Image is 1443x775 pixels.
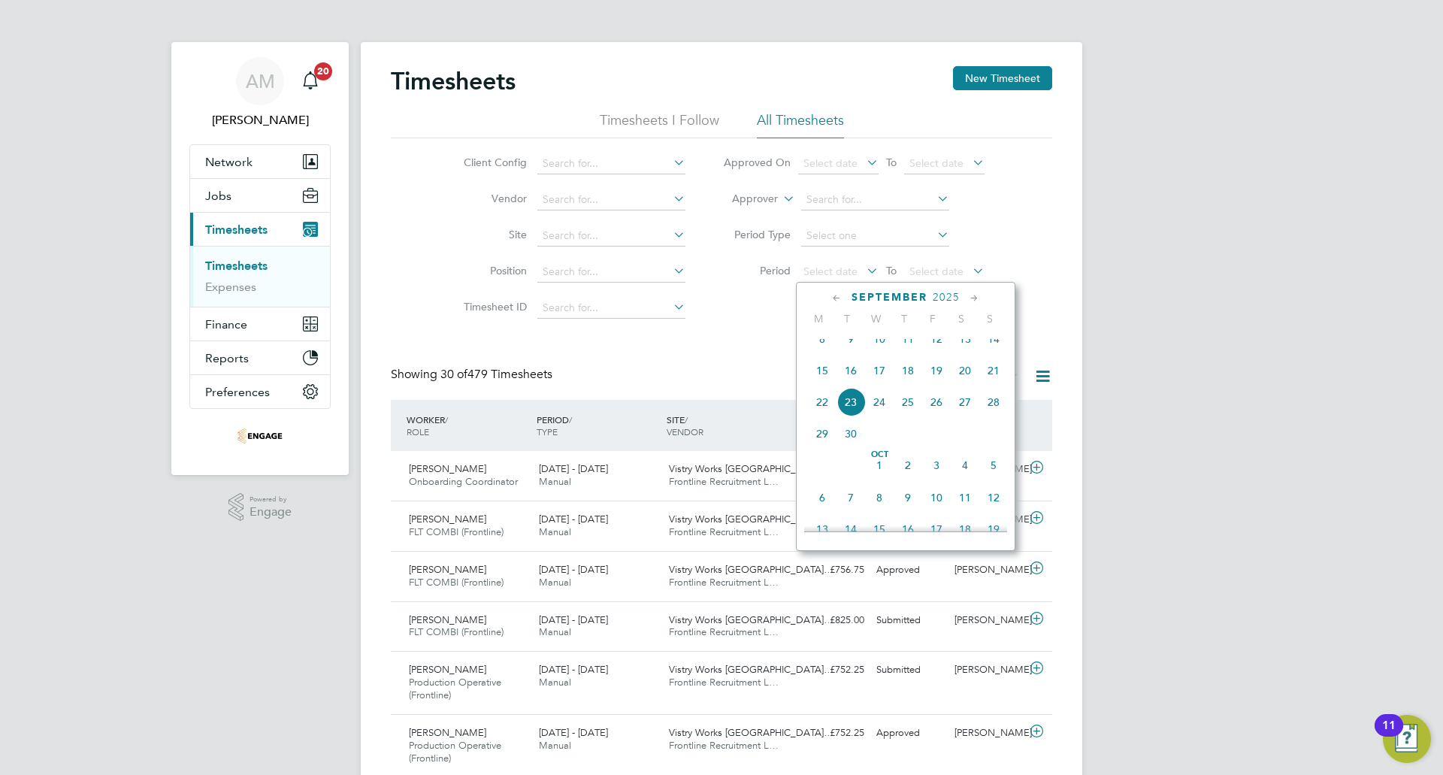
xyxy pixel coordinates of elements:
[189,57,331,129] a: AM[PERSON_NAME]
[205,317,247,331] span: Finance
[836,356,865,385] span: 16
[909,156,964,170] span: Select date
[870,658,948,683] div: Submitted
[537,226,685,247] input: Search for...
[600,111,719,138] li: Timesheets I Follow
[852,291,927,304] span: September
[979,451,1008,480] span: 5
[865,325,894,353] span: 10
[922,388,951,416] span: 26
[533,406,663,445] div: PERIOD
[569,413,572,425] span: /
[922,451,951,480] span: 3
[865,451,894,480] span: 1
[909,265,964,278] span: Select date
[836,515,865,543] span: 14
[409,676,501,701] span: Production Operative (Frontline)
[723,156,791,169] label: Approved On
[205,259,268,273] a: Timesheets
[539,726,608,739] span: [DATE] - [DATE]
[189,111,331,129] span: Adrianna Mazurek
[205,155,253,169] span: Network
[951,483,979,512] span: 11
[250,493,292,506] span: Powered by
[803,265,858,278] span: Select date
[894,451,922,480] span: 2
[246,71,275,91] span: AM
[190,145,330,178] button: Network
[539,739,571,752] span: Manual
[669,462,833,475] span: Vistry Works [GEOGRAPHIC_DATA]…
[865,451,894,459] span: Oct
[979,356,1008,385] span: 21
[757,111,844,138] li: All Timesheets
[890,312,918,325] span: T
[669,739,779,752] span: Frontline Recruitment L…
[948,608,1027,633] div: [PERSON_NAME]
[865,356,894,385] span: 17
[228,493,292,522] a: Powered byEngage
[894,483,922,512] span: 9
[922,356,951,385] span: 19
[539,625,571,638] span: Manual
[836,419,865,448] span: 30
[882,153,901,172] span: To
[539,663,608,676] span: [DATE] - [DATE]
[948,658,1027,683] div: [PERSON_NAME]
[669,525,779,538] span: Frontline Recruitment L…
[205,223,268,237] span: Timesheets
[804,312,833,325] span: M
[407,425,429,437] span: ROLE
[801,189,949,210] input: Search for...
[314,62,332,80] span: 20
[667,425,703,437] span: VENDOR
[669,576,779,589] span: Frontline Recruitment L…
[922,325,951,353] span: 12
[808,419,836,448] span: 29
[979,388,1008,416] span: 28
[539,613,608,626] span: [DATE] - [DATE]
[947,312,976,325] span: S
[403,406,533,445] div: WORKER
[190,246,330,307] div: Timesheets
[951,325,979,353] span: 13
[951,451,979,480] span: 4
[190,375,330,408] button: Preferences
[801,226,949,247] input: Select one
[669,663,833,676] span: Vistry Works [GEOGRAPHIC_DATA]…
[808,356,836,385] span: 15
[539,576,571,589] span: Manual
[445,413,448,425] span: /
[190,307,330,341] button: Finance
[951,356,979,385] span: 20
[792,721,870,746] div: £752.25
[237,424,283,448] img: frontlinerecruitment-logo-retina.png
[537,262,685,283] input: Search for...
[409,613,486,626] span: [PERSON_NAME]
[537,153,685,174] input: Search for...
[669,726,833,739] span: Vistry Works [GEOGRAPHIC_DATA]…
[409,625,504,638] span: FLT COMBI (Frontline)
[539,513,608,525] span: [DATE] - [DATE]
[808,325,836,353] span: 8
[951,515,979,543] span: 18
[808,483,836,512] span: 6
[669,613,833,626] span: Vistry Works [GEOGRAPHIC_DATA]…
[894,356,922,385] span: 18
[970,369,1019,384] label: All
[539,475,571,488] span: Manual
[669,563,833,576] span: Vistry Works [GEOGRAPHIC_DATA]…
[205,351,249,365] span: Reports
[190,213,330,246] button: Timesheets
[870,721,948,746] div: Approved
[459,156,527,169] label: Client Config
[792,558,870,583] div: £756.75
[882,261,901,280] span: To
[171,42,349,475] nav: Main navigation
[409,663,486,676] span: [PERSON_NAME]
[933,291,960,304] span: 2025
[870,558,948,583] div: Approved
[537,425,558,437] span: TYPE
[205,385,270,399] span: Preferences
[808,388,836,416] span: 22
